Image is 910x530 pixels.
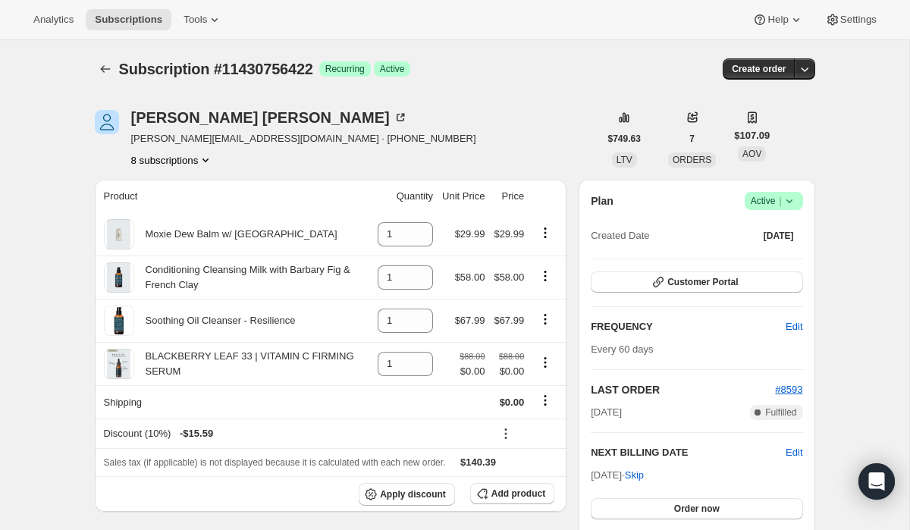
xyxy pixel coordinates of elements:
button: Subscriptions [86,9,171,30]
button: $749.63 [599,128,650,149]
span: Add product [491,488,545,500]
button: Product actions [533,311,557,328]
span: Active [751,193,797,209]
button: Shipping actions [533,392,557,409]
span: Analytics [33,14,74,26]
span: Active [380,63,405,75]
span: Skip [625,468,644,483]
span: Created Date [591,228,649,243]
span: Help [767,14,788,26]
button: Subscriptions [95,58,116,80]
div: Moxie Dew Balm w/ [GEOGRAPHIC_DATA] [134,227,337,242]
span: [DATE] [764,230,794,242]
button: Customer Portal [591,271,802,293]
button: Edit [786,445,802,460]
th: Product [95,180,374,213]
span: - $15.59 [180,426,213,441]
div: Open Intercom Messenger [858,463,895,500]
span: Create order [732,63,786,75]
span: $0.00 [500,397,525,408]
span: Customer Portal [667,276,738,288]
span: $67.99 [455,315,485,326]
span: $58.00 [455,271,485,283]
button: Edit [777,315,811,339]
span: LTV [617,155,632,165]
button: Product actions [533,268,557,284]
button: Skip [616,463,653,488]
span: Subscription #11430756422 [119,61,313,77]
div: Soothing Oil Cleanser - Resilience [134,313,296,328]
h2: LAST ORDER [591,382,775,397]
h2: Plan [591,193,613,209]
span: $29.99 [455,228,485,240]
span: [PERSON_NAME][EMAIL_ADDRESS][DOMAIN_NAME] · [PHONE_NUMBER] [131,131,476,146]
button: Product actions [131,152,214,168]
button: Product actions [533,224,557,241]
span: | [779,195,781,207]
button: [DATE] [755,225,803,246]
button: Help [743,9,812,30]
span: $140.39 [460,456,496,468]
span: Subscriptions [95,14,162,26]
div: [PERSON_NAME] [PERSON_NAME] [131,110,408,125]
div: Discount (10%) [104,426,485,441]
h2: NEXT BILLING DATE [591,445,786,460]
span: $0.00 [460,364,485,379]
span: $749.63 [608,133,641,145]
th: Shipping [95,385,374,419]
th: Unit Price [438,180,489,213]
button: 7 [680,128,704,149]
button: Analytics [24,9,83,30]
span: [DATE] [591,405,622,420]
button: Create order [723,58,795,80]
span: Sales tax (if applicable) is not displayed because it is calculated with each new order. [104,457,446,468]
span: Order now [674,503,720,515]
small: $88.00 [460,352,485,361]
span: $58.00 [494,271,524,283]
button: Apply discount [359,483,455,506]
span: Fulfilled [765,406,796,419]
span: Apply discount [380,488,446,500]
a: #8593 [775,384,802,395]
div: Conditioning Cleansing Milk with Barbary Fig & French Clay [134,262,369,293]
span: $29.99 [494,228,524,240]
button: Add product [470,483,554,504]
button: Product actions [533,354,557,371]
span: $67.99 [494,315,524,326]
h2: FREQUENCY [591,319,786,334]
div: BLACKBERRY LEAF 33 | VITAMIN C FIRMING SERUM [134,349,369,379]
span: $107.09 [734,128,770,143]
span: Recurring [325,63,365,75]
th: Price [489,180,529,213]
span: Every 60 days [591,343,653,355]
span: Settings [840,14,877,26]
span: Darnell Leonard [95,110,119,134]
span: Tools [184,14,207,26]
span: AOV [742,149,761,159]
button: Tools [174,9,231,30]
button: #8593 [775,382,802,397]
small: $88.00 [499,352,524,361]
th: Quantity [373,180,438,213]
span: [DATE] · [591,469,644,481]
img: product img [104,306,134,336]
span: ORDERS [673,155,711,165]
span: $0.00 [494,364,524,379]
span: Edit [786,319,802,334]
button: Settings [816,9,886,30]
span: 7 [689,133,695,145]
button: Order now [591,498,802,519]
